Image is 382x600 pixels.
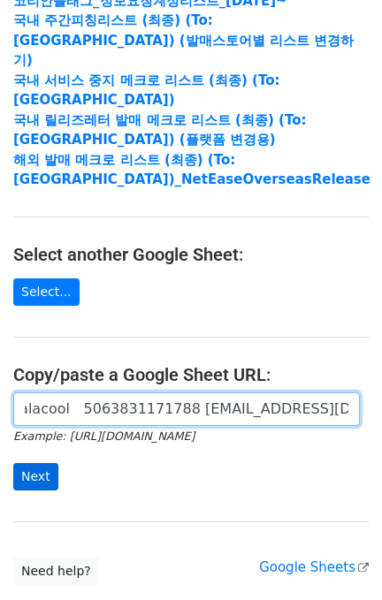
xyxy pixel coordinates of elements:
[259,559,369,575] a: Google Sheets
[13,429,195,443] small: Example: [URL][DOMAIN_NAME]
[13,558,99,585] a: Need help?
[13,392,360,426] input: Paste your Google Sheet URL here
[13,364,369,385] h4: Copy/paste a Google Sheet URL:
[13,112,306,148] a: 국내 릴리즈레터 발매 메크로 리스트 (최종) (To:[GEOGRAPHIC_DATA]) (플랫폼 변경용)
[13,72,279,109] a: 국내 서비스 중지 메크로 리스트 (최종) (To:[GEOGRAPHIC_DATA])
[294,515,382,600] iframe: Chat Widget
[13,152,371,188] a: 해외 발매 메크로 리스트 (최종) (To: [GEOGRAPHIC_DATA])_NetEaseOverseasRelease
[13,244,369,265] h4: Select another Google Sheet:
[13,463,58,490] input: Next
[13,278,80,306] a: Select...
[13,12,354,68] a: 국내 주간피칭리스트 (최종) (To:[GEOGRAPHIC_DATA]) (발매스토어별 리스트 변경하기)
